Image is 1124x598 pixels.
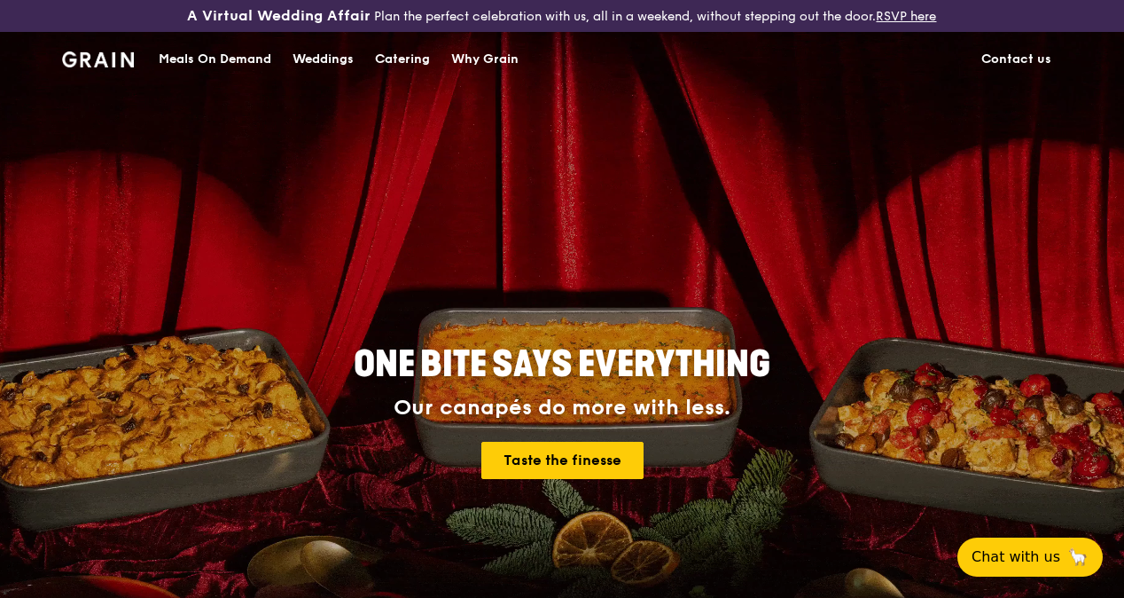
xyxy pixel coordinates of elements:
span: Chat with us [972,547,1060,568]
div: Why Grain [451,33,519,86]
a: GrainGrain [62,31,134,84]
div: Weddings [293,33,354,86]
h3: A Virtual Wedding Affair [187,7,371,25]
button: Chat with us🦙 [957,538,1103,577]
span: ONE BITE SAYS EVERYTHING [354,343,770,386]
span: 🦙 [1067,547,1089,568]
a: Weddings [282,33,364,86]
a: Catering [364,33,441,86]
a: Contact us [971,33,1062,86]
div: Catering [375,33,430,86]
img: Grain [62,51,134,67]
div: Plan the perfect celebration with us, all in a weekend, without stepping out the door. [187,7,936,25]
a: RSVP here [876,9,936,24]
div: Our canapés do more with less. [243,396,881,421]
a: Why Grain [441,33,529,86]
a: Taste the finesse [481,442,644,479]
div: Meals On Demand [159,33,271,86]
